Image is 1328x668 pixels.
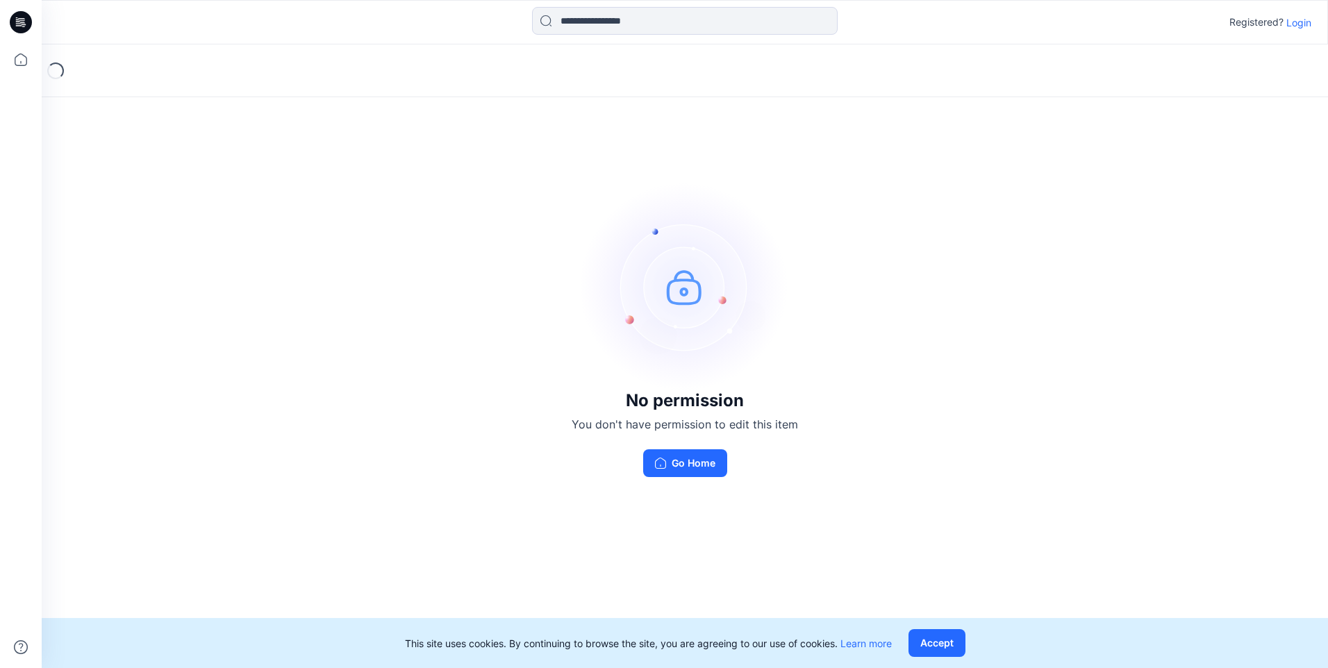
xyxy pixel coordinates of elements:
p: Registered? [1229,14,1284,31]
a: Learn more [840,637,892,649]
p: You don't have permission to edit this item [572,416,798,433]
img: no-perm.svg [581,183,789,391]
button: Accept [908,629,965,657]
button: Go Home [643,449,727,477]
p: Login [1286,15,1311,30]
h3: No permission [572,391,798,410]
p: This site uses cookies. By continuing to browse the site, you are agreeing to our use of cookies. [405,636,892,651]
